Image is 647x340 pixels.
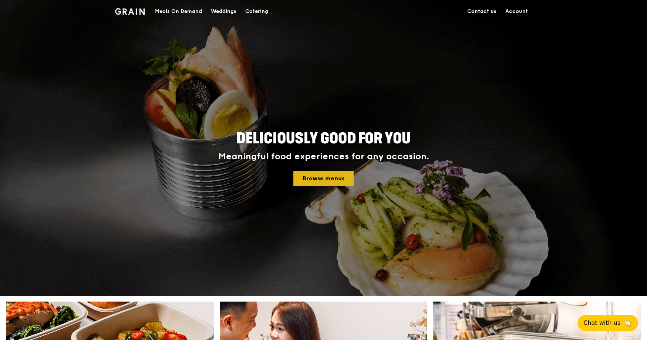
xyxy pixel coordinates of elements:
a: Weddings [206,0,241,23]
img: Grain [115,8,145,15]
a: Catering [241,0,273,23]
div: Weddings [211,0,236,23]
span: Chat with us [583,319,620,327]
button: Chat with us🦙 [577,315,638,331]
div: Meaningful food experiences for any occasion. [191,152,457,162]
a: Account [501,0,532,23]
a: Browse menus [293,171,354,186]
div: Meals On Demand [155,0,202,23]
span: Deliciously good for you [236,130,411,147]
span: 🦙 [623,319,632,327]
a: Contact us [463,0,501,23]
div: Catering [245,0,268,23]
